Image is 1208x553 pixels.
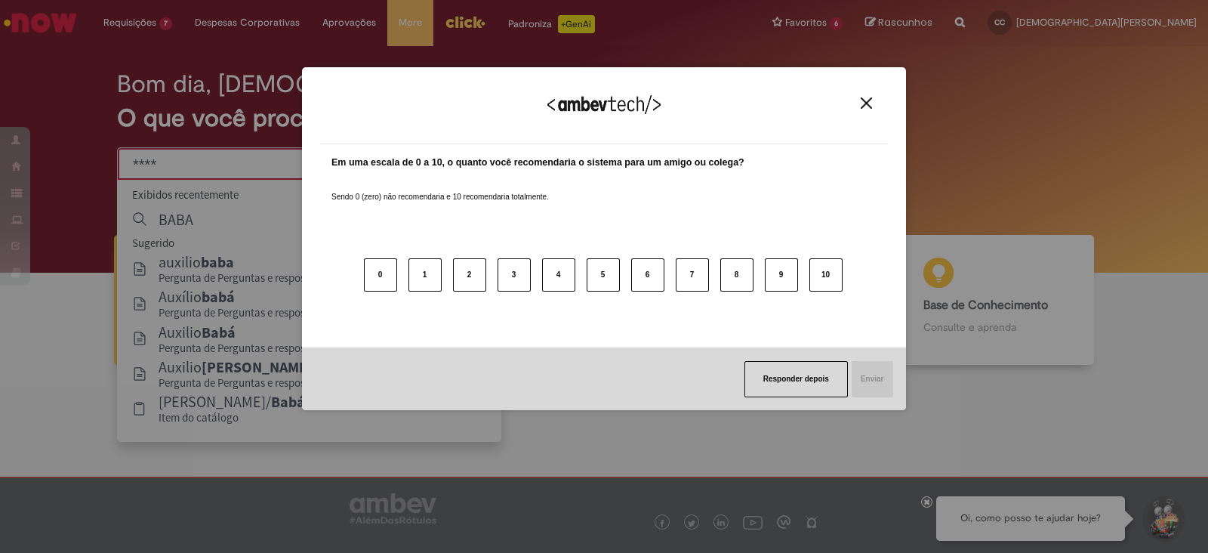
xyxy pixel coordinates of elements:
button: 10 [809,258,843,292]
button: 6 [631,258,664,292]
button: Responder depois [744,361,848,397]
label: Sendo 0 (zero) não recomendaria e 10 recomendaria totalmente. [331,174,549,202]
button: 0 [364,258,397,292]
button: 4 [542,258,575,292]
button: 8 [720,258,753,292]
button: 9 [765,258,798,292]
img: Close [861,97,872,109]
button: 3 [498,258,531,292]
button: 7 [676,258,709,292]
button: Close [856,97,877,110]
button: 1 [408,258,442,292]
button: 5 [587,258,620,292]
label: Em uma escala de 0 a 10, o quanto você recomendaria o sistema para um amigo ou colega? [331,156,744,170]
button: 2 [453,258,486,292]
img: Logo Ambevtech [547,95,661,114]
